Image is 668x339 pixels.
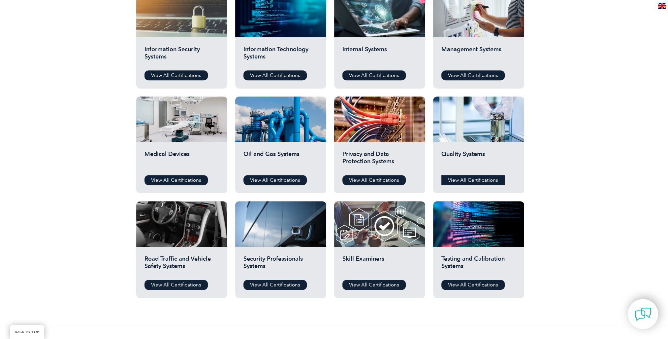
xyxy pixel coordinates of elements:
[635,306,651,322] img: contact-chat.png
[441,255,516,275] h2: Testing and Calibration Systems
[144,70,208,80] a: View All Certifications
[441,70,505,80] a: View All Certifications
[342,280,406,290] a: View All Certifications
[342,150,417,170] h2: Privacy and Data Protection Systems
[441,150,516,170] h2: Quality Systems
[243,255,318,275] h2: Security Professionals Systems
[144,255,219,275] h2: Road Traffic and Vehicle Safety Systems
[243,150,318,170] h2: Oil and Gas Systems
[243,280,307,290] a: View All Certifications
[243,175,307,185] a: View All Certifications
[441,280,505,290] a: View All Certifications
[243,70,307,80] a: View All Certifications
[342,175,406,185] a: View All Certifications
[658,3,666,9] img: en
[10,325,44,339] a: BACK TO TOP
[441,175,505,185] a: View All Certifications
[243,46,318,65] h2: Information Technology Systems
[144,280,208,290] a: View All Certifications
[342,46,417,65] h2: Internal Systems
[342,70,406,80] a: View All Certifications
[144,150,219,170] h2: Medical Devices
[342,255,417,275] h2: Skill Examiners
[144,175,208,185] a: View All Certifications
[441,46,516,65] h2: Management Systems
[144,46,219,65] h2: Information Security Systems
